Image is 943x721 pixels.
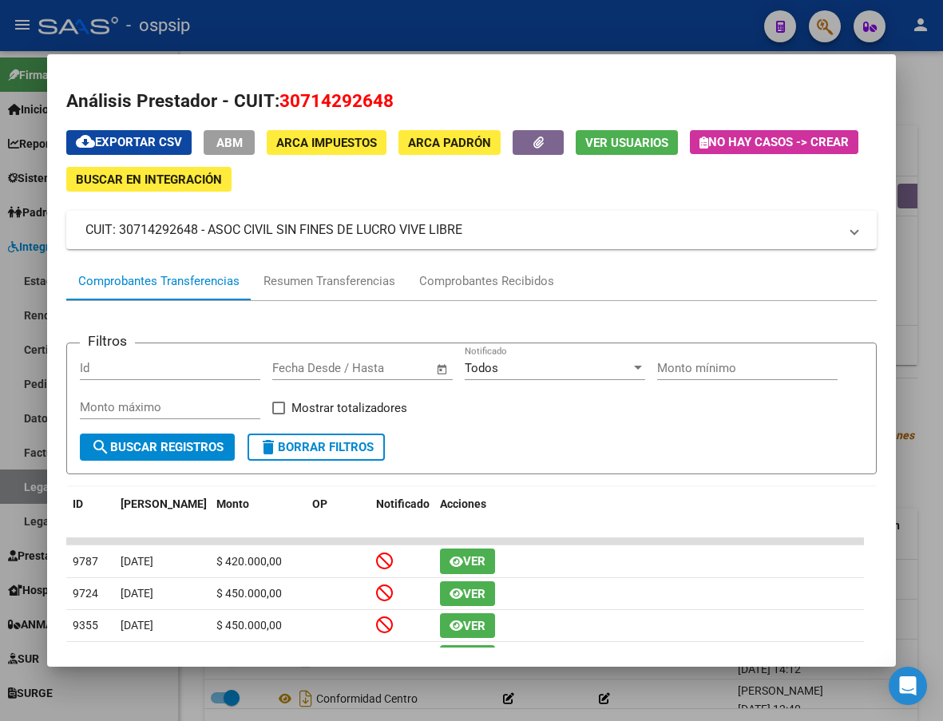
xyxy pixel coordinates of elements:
[210,487,306,540] datatable-header-cell: Monto
[73,587,98,600] span: 9724
[370,487,434,540] datatable-header-cell: Notificado
[463,555,485,569] span: Ver
[216,619,282,632] span: $ 450.000,00
[76,132,95,151] mat-icon: cloud_download
[66,130,192,155] button: Exportar CSV
[66,167,232,192] button: Buscar en Integración
[73,555,98,568] span: 9787
[204,130,255,155] button: ABM
[434,487,864,540] datatable-header-cell: Acciones
[690,130,858,154] button: No hay casos -> Crear
[76,135,182,149] span: Exportar CSV
[699,135,849,149] span: No hay casos -> Crear
[398,130,501,155] button: ARCA Padrón
[376,497,430,510] span: Notificado
[408,136,491,150] span: ARCA Padrón
[440,549,495,573] button: Ver
[306,487,370,540] datatable-header-cell: OP
[121,555,153,568] span: [DATE]
[216,587,282,600] span: $ 450.000,00
[259,438,278,457] mat-icon: delete
[312,497,327,510] span: OP
[576,130,678,155] button: Ver Usuarios
[279,90,394,111] span: 30714292648
[66,487,114,540] datatable-header-cell: ID
[66,211,877,249] mat-expansion-panel-header: CUIT: 30714292648 - ASOC CIVIL SIN FINES DE LUCRO VIVE LIBRE
[440,645,495,670] button: Ver
[434,360,452,378] button: Open calendar
[272,361,337,375] input: Fecha inicio
[465,361,498,375] span: Todos
[114,487,210,540] datatable-header-cell: Fecha T.
[80,434,235,461] button: Buscar Registros
[73,619,98,632] span: 9355
[889,667,927,705] div: Open Intercom Messenger
[263,272,395,291] div: Resumen Transferencias
[216,136,243,150] span: ABM
[463,619,485,633] span: Ver
[276,136,377,150] span: ARCA Impuestos
[440,581,495,606] button: Ver
[73,497,83,510] span: ID
[267,130,386,155] button: ARCA Impuestos
[291,398,407,418] span: Mostrar totalizadores
[440,497,486,510] span: Acciones
[91,438,110,457] mat-icon: search
[216,497,249,510] span: Monto
[259,440,374,454] span: Borrar Filtros
[91,440,224,454] span: Buscar Registros
[248,434,385,461] button: Borrar Filtros
[216,555,282,568] span: $ 420.000,00
[78,272,240,291] div: Comprobantes Transferencias
[121,497,207,510] span: [PERSON_NAME]
[121,619,153,632] span: [DATE]
[463,587,485,601] span: Ver
[85,220,838,240] mat-panel-title: CUIT: 30714292648 - ASOC CIVIL SIN FINES DE LUCRO VIVE LIBRE
[121,587,153,600] span: [DATE]
[351,361,429,375] input: Fecha fin
[440,613,495,638] button: Ver
[76,172,222,187] span: Buscar en Integración
[585,136,668,150] span: Ver Usuarios
[419,272,554,291] div: Comprobantes Recibidos
[80,331,135,351] h3: Filtros
[66,88,877,115] h2: Análisis Prestador - CUIT:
